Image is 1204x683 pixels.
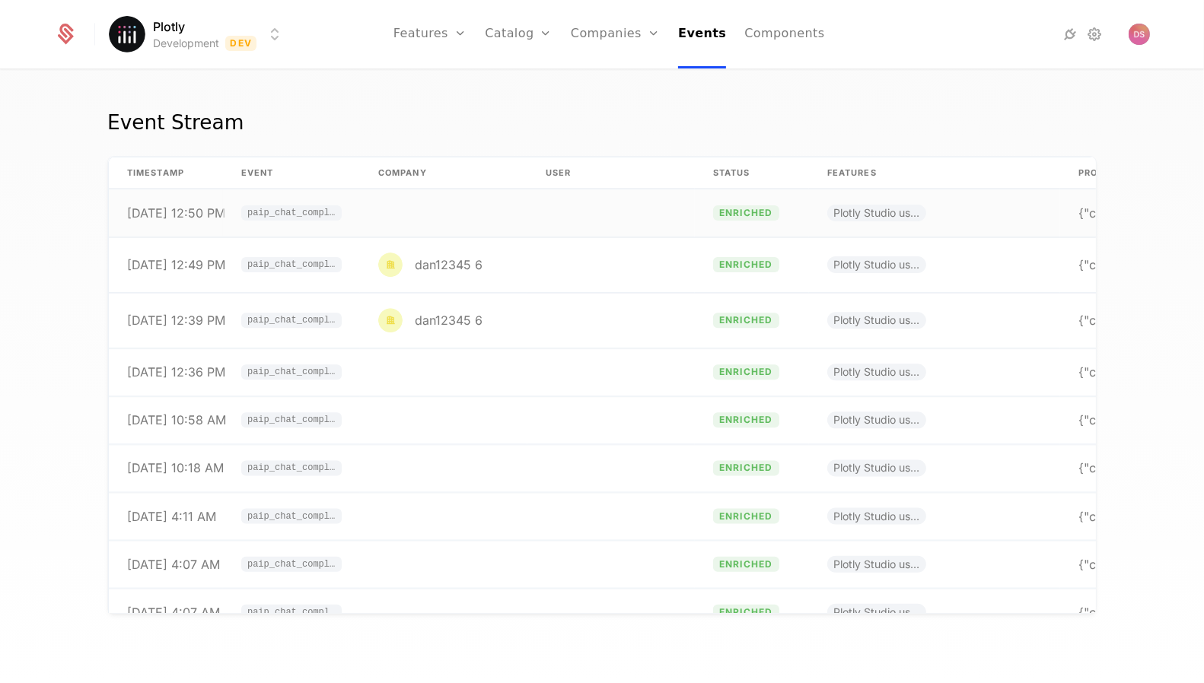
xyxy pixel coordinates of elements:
[415,314,483,326] div: dan12345 6
[378,308,403,332] img: dan12345 6
[713,557,779,572] span: enriched
[809,157,1060,189] th: Features
[713,364,779,380] span: enriched
[241,461,342,476] span: paip_chat_completion_credit_flag
[378,308,483,332] div: dan12345 6
[127,606,220,618] div: [DATE] 4:07 AM
[223,157,360,189] th: Event
[107,107,244,138] div: Event Stream
[113,17,284,51] button: Select environment
[827,412,926,429] span: Plotly Studio usage
[1078,366,1194,378] div: {"company":{"plotly_user_id":"9b340457-fe4f-44ec-9
[1078,606,1194,618] div: {"company":{"plotly_user_id":"401146ba-7d7a-4bce-b
[247,560,336,569] span: paip_chat_completion_credit_flag
[127,558,220,570] div: [DATE] 4:07 AM
[713,605,779,620] span: enriched
[247,416,336,425] span: paip_chat_completion_credit_flag
[360,157,527,189] th: Company
[247,608,336,617] span: paip_chat_completion_credit_flag
[127,314,225,326] div: [DATE] 12:39 PM
[241,605,342,620] span: paip_chat_completion_credit_flag
[1078,558,1194,570] div: {"company":{"plotly_user_id":"287df7fc-7913-4e43-a
[1129,24,1150,45] img: Daniel Anton Suchy
[827,460,926,477] span: Plotly Studio usage
[241,313,342,328] span: paip_chat_completion_credit_flag
[827,556,926,573] span: Plotly Studio usage
[713,257,779,272] span: enriched
[1086,25,1104,43] a: Settings
[241,257,342,272] span: paip_chat_completion_credit_flag
[127,510,216,523] div: [DATE] 4:11 AM
[1078,462,1194,475] div: {"company":{"plotly_user_id":"b4763e27-69ae-49d3-b
[241,205,342,221] span: paip_chat_completion_credit_flag
[1078,510,1194,523] div: {"company":{"plotly_user_id":"618b2ba9-0ebf-44e2-a
[378,253,403,277] img: dan12345 6
[241,509,342,524] span: paip_chat_completion_credit_flag
[527,157,695,189] th: User
[1078,259,1194,271] div: {"company":{"plotly_user_id":"7e7690f3-980d-4264-a
[1078,207,1194,219] div: {"company":{"plotly_user_id":"95e8e43d-67a3-4c71-b
[153,17,185,36] span: Plotly
[1062,25,1080,43] a: Integrations
[247,208,336,218] span: paip_chat_completion_credit_flag
[827,364,926,380] span: Plotly Studio usage
[247,260,336,269] span: paip_chat_completion_credit_flag
[713,413,779,428] span: enriched
[127,207,225,219] div: [DATE] 12:50 PM
[827,256,926,273] span: Plotly Studio usage
[415,259,483,271] div: dan12345 6
[241,557,342,572] span: paip_chat_completion_credit_flag
[127,462,224,475] div: [DATE] 10:18 AM
[247,464,336,473] span: paip_chat_completion_credit_flag
[1078,314,1194,326] div: {"company":{"plotly_user_id":"7e7690f3-980d-4264-a
[713,461,779,476] span: enriched
[713,509,779,524] span: enriched
[127,415,226,427] div: [DATE] 10:58 AM
[827,604,926,621] span: Plotly Studio usage
[1078,415,1194,427] div: {"company":{"plotly_user_id":"912c3ab0-821c-40d7-b
[247,512,336,521] span: paip_chat_completion_credit_flag
[827,205,926,221] span: Plotly Studio usage
[247,316,336,325] span: paip_chat_completion_credit_flag
[713,313,779,328] span: enriched
[827,508,926,525] span: Plotly Studio usage
[827,312,926,329] span: Plotly Studio usage
[378,253,483,277] div: dan12345 6
[109,157,223,189] th: timestamp
[247,367,336,376] span: paip_chat_completion_credit_flag
[109,16,145,52] img: Plotly
[1129,24,1150,45] button: Open user button
[695,157,809,189] th: Status
[713,205,779,221] span: enriched
[241,413,342,428] span: paip_chat_completion_credit_flag
[127,366,225,378] div: [DATE] 12:36 PM
[225,36,256,51] span: Dev
[127,259,225,271] div: [DATE] 12:49 PM
[241,364,342,380] span: paip_chat_completion_credit_flag
[153,36,219,51] div: Development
